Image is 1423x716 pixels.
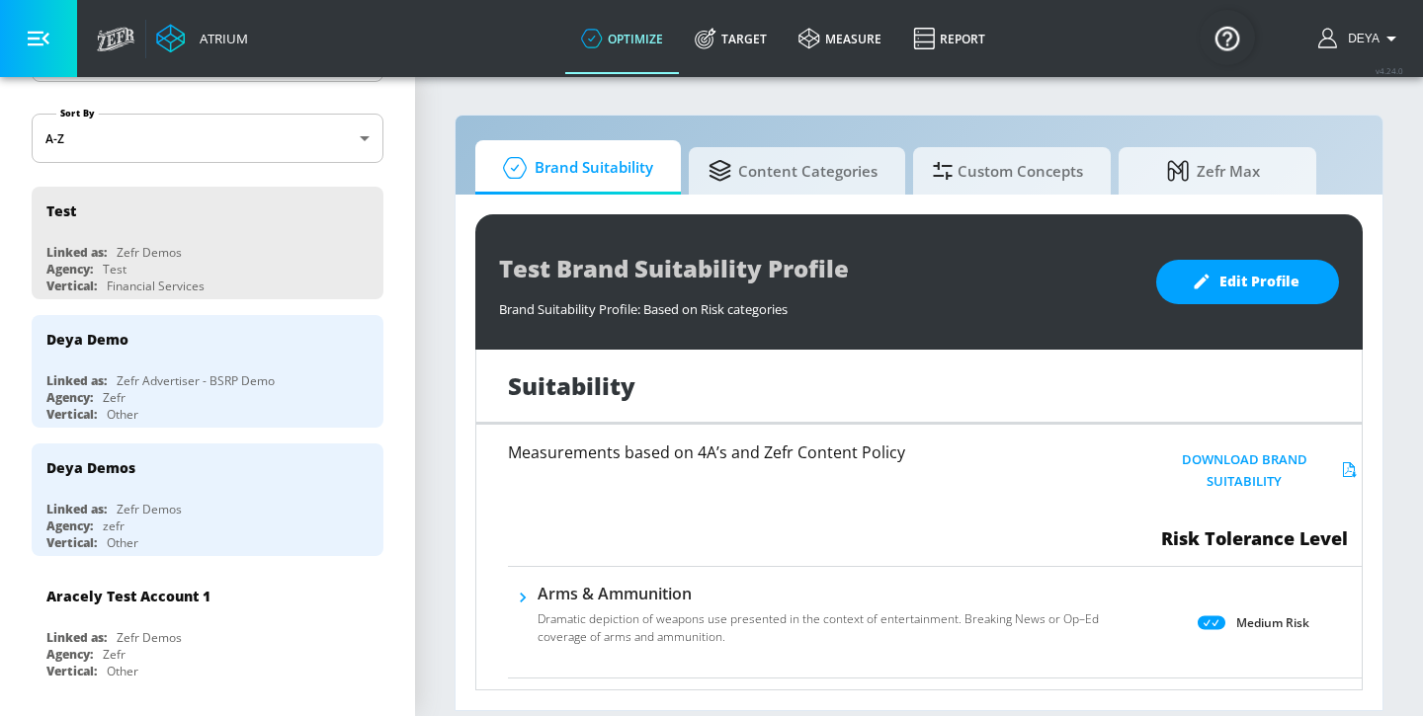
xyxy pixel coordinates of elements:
span: Risk Tolerance Level [1161,526,1348,550]
div: TestLinked as:Zefr DemosAgency:TestVertical:Financial Services [32,187,383,299]
h1: Suitability [508,369,635,402]
div: Deya DemosLinked as:Zefr DemosAgency:zefrVertical:Other [32,443,383,556]
button: Deya [1318,27,1403,50]
div: Agency: [46,261,93,278]
div: Vertical: [46,406,97,423]
div: Brand Suitability Profile: Based on Risk categories [499,290,1136,318]
label: Sort By [56,107,99,119]
h6: Measurements based on 4A’s and Zefr Content Policy [508,444,1077,460]
div: Zefr [103,646,126,663]
div: Vertical: [46,534,97,551]
div: Zefr Advertiser - BSRP Demo [117,372,275,389]
div: Deya DemoLinked as:Zefr Advertiser - BSRP DemoAgency:ZefrVertical:Other [32,315,383,428]
div: Linked as: [46,629,107,646]
button: Download Brand Suitability [1148,444,1362,498]
div: Other [107,534,138,551]
div: Aracely Test Account 1Linked as:Zefr DemosAgency:ZefrVertical:Other [32,572,383,684]
span: login as: deya.mansell@zefr.com [1340,32,1380,45]
button: Open Resource Center [1200,10,1255,65]
a: Target [679,3,783,74]
div: Deya Demos [46,458,135,477]
span: Content Categories [709,147,878,195]
div: Deya Demo [46,330,128,349]
div: Linked as: [46,244,107,261]
span: Brand Suitability [495,144,653,192]
div: Zefr Demos [117,501,182,517]
div: Vertical: [46,278,97,294]
span: Custom Concepts [933,147,1083,195]
a: optimize [565,3,679,74]
div: Zefr [103,389,126,406]
div: Financial Services [107,278,205,294]
span: Edit Profile [1196,270,1299,294]
h6: Arms & Ammunition [538,583,1119,604]
div: Vertical: [46,663,97,679]
button: Edit Profile [1156,260,1339,304]
div: Agency: [46,646,93,663]
div: Other [107,663,138,679]
div: Other [107,406,138,423]
span: v 4.24.0 [1376,65,1403,76]
div: Atrium [192,30,248,47]
a: Report [897,3,1001,74]
span: Zefr Max [1138,147,1289,195]
div: Linked as: [46,372,107,389]
div: Test [103,261,126,278]
div: Test [46,201,76,220]
div: Aracely Test Account 1 [46,587,210,605]
div: Arms & AmmunitionDramatic depiction of weapons use presented in the context of entertainment. Bre... [538,583,1119,658]
div: Zefr Demos [117,244,182,261]
a: measure [783,3,897,74]
p: Medium Risk [1236,612,1309,633]
div: Agency: [46,389,93,406]
div: zefr [103,517,125,534]
div: A-Z [32,114,383,163]
div: Linked as: [46,501,107,517]
div: Zefr Demos [117,629,182,646]
div: Agency: [46,517,93,534]
p: Dramatic depiction of weapons use presented in the context of entertainment. Breaking News or Op–... [538,610,1119,646]
a: Atrium [156,24,248,53]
